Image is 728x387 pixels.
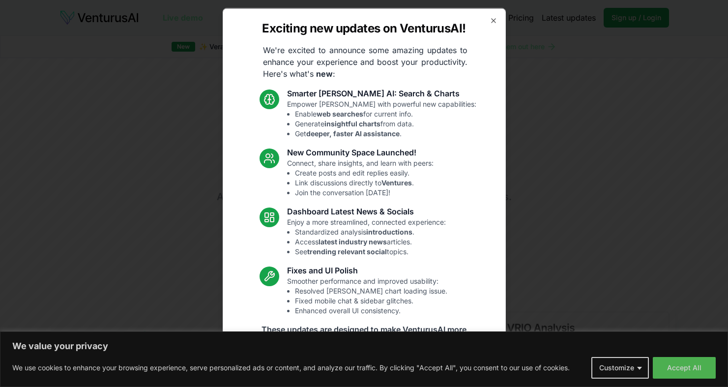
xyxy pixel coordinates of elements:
li: Access articles. [295,237,446,246]
strong: deeper, faster AI assistance [306,129,400,137]
p: Connect, share insights, and learn with peers: [287,158,434,197]
p: Smoother performance and improved usability: [287,276,447,315]
li: Link discussions directly to . [295,178,434,187]
h3: Fixes and UI Polish [287,264,447,276]
h3: Smarter [PERSON_NAME] AI: Search & Charts [287,87,476,99]
strong: introductions [366,227,412,236]
h3: New Community Space Launched! [287,146,434,158]
li: Join the conversation [DATE]! [295,187,434,197]
strong: web searches [317,109,363,118]
h3: Dashboard Latest News & Socials [287,205,446,217]
li: Standardized analysis . [295,227,446,237]
strong: trending relevant social [307,247,387,255]
li: Generate from data. [295,119,476,128]
li: Get . [295,128,476,138]
strong: insightful charts [324,119,380,127]
h2: Exciting new updates on VenturusAI! [262,20,466,36]
p: We're excited to announce some amazing updates to enhance your experience and boost your producti... [255,44,475,79]
li: Enhanced overall UI consistency. [295,305,447,315]
strong: new [316,68,333,78]
li: Enable for current info. [295,109,476,119]
li: See topics. [295,246,446,256]
p: Empower [PERSON_NAME] with powerful new capabilities: [287,99,476,138]
p: These updates are designed to make VenturusAI more powerful, intuitive, and user-friendly. Let us... [254,323,474,358]
strong: latest industry news [319,237,387,245]
strong: Ventures [381,178,412,186]
li: Resolved [PERSON_NAME] chart loading issue. [295,286,447,296]
li: Fixed mobile chat & sidebar glitches. [295,296,447,305]
p: Enjoy a more streamlined, connected experience: [287,217,446,256]
li: Create posts and edit replies easily. [295,168,434,178]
